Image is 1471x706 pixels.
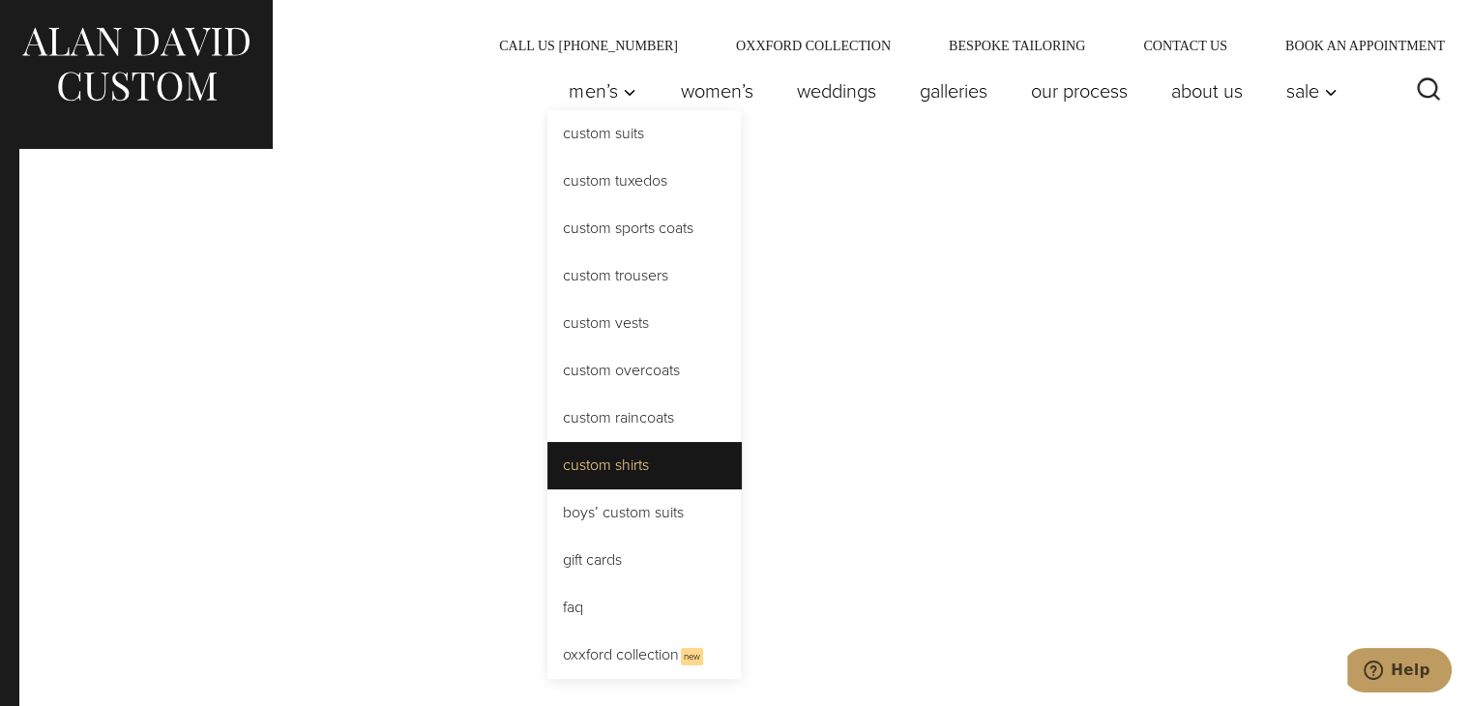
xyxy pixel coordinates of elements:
[1009,72,1149,110] a: Our Process
[1264,72,1348,110] button: Sale sub menu toggle
[547,442,741,488] a: Custom Shirts
[547,252,741,299] a: Custom Trousers
[1256,39,1452,52] a: Book an Appointment
[19,21,251,107] img: Alan David Custom
[1405,68,1452,114] button: View Search Form
[547,395,741,441] a: Custom Raincoats
[920,39,1114,52] a: Bespoke Tailoring
[547,205,741,251] a: Custom Sports Coats
[547,158,741,204] a: Custom Tuxedos
[1149,72,1264,110] a: About Us
[547,300,741,346] a: Custom Vests
[470,39,1452,52] nav: Secondary Navigation
[547,489,741,536] a: Boys’ Custom Suits
[547,584,741,631] a: FAQ
[897,72,1009,110] a: Galleries
[1347,648,1452,696] iframe: Opens a widget where you can chat to one of our agents
[659,72,775,110] a: Women’s
[547,110,741,157] a: Custom Suits
[547,632,741,679] a: Oxxford CollectionNew
[775,72,897,110] a: weddings
[547,347,741,394] a: Custom Overcoats
[681,648,703,665] span: New
[547,72,1348,110] nav: Primary Navigation
[547,72,659,110] button: Men’s sub menu toggle
[470,39,707,52] a: Call Us [PHONE_NUMBER]
[547,537,741,583] a: Gift Cards
[1114,39,1256,52] a: Contact Us
[707,39,920,52] a: Oxxford Collection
